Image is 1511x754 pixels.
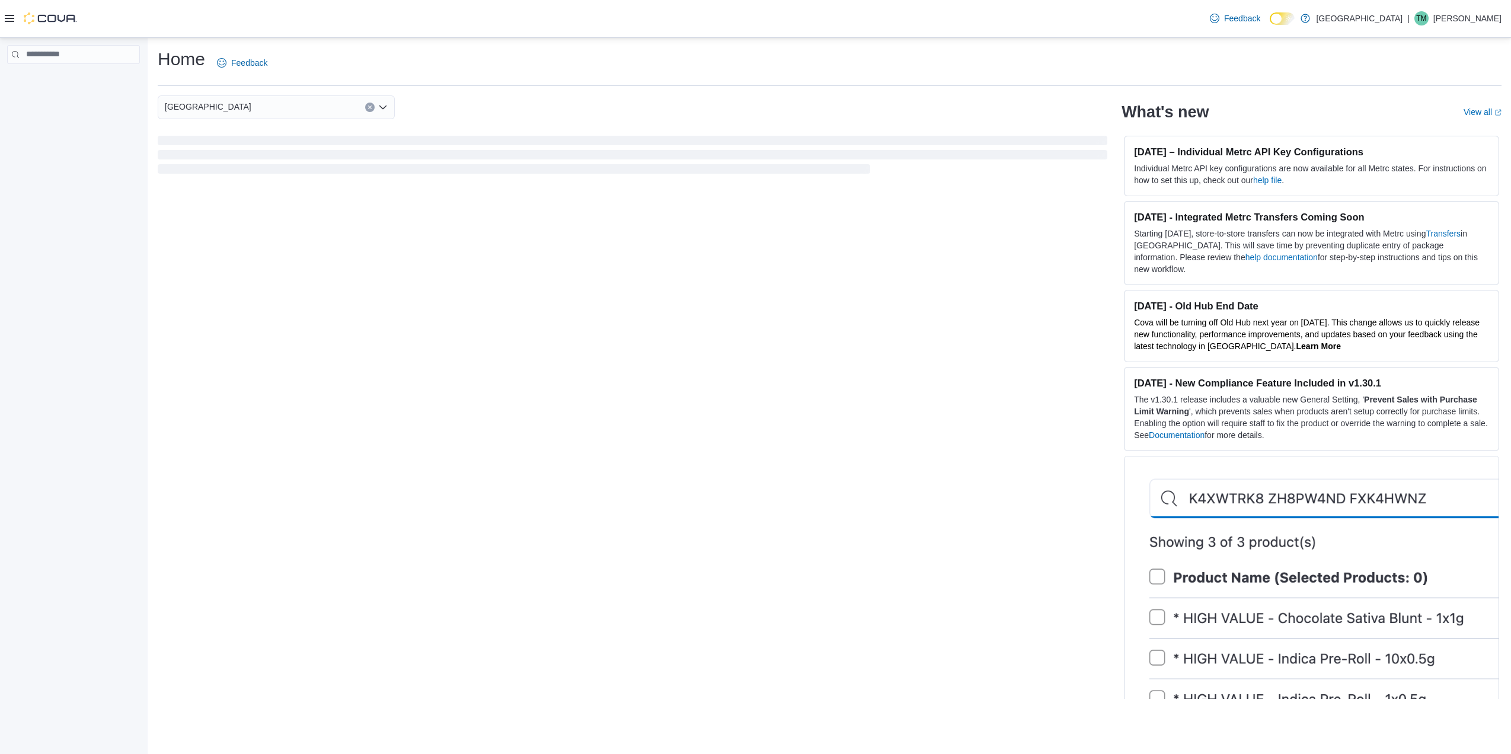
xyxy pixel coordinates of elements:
p: [PERSON_NAME] [1433,11,1502,25]
h3: [DATE] - Old Hub End Date [1134,300,1489,312]
svg: External link [1494,109,1502,116]
button: Open list of options [378,103,388,112]
img: Cova [24,12,77,24]
h3: [DATE] – Individual Metrc API Key Configurations [1134,146,1489,158]
p: Individual Metrc API key configurations are now available for all Metrc states. For instructions ... [1134,162,1489,186]
p: The v1.30.1 release includes a valuable new General Setting, ' ', which prevents sales when produ... [1134,394,1489,441]
nav: Complex example [7,66,140,95]
a: Feedback [1205,7,1265,30]
p: [GEOGRAPHIC_DATA] [1316,11,1403,25]
h2: What's new [1122,103,1209,122]
a: help file [1253,175,1282,185]
span: [GEOGRAPHIC_DATA] [165,100,251,114]
h3: [DATE] - Integrated Metrc Transfers Coming Soon [1134,211,1489,223]
strong: Prevent Sales with Purchase Limit Warning [1134,395,1477,416]
a: Learn More [1296,341,1341,351]
p: | [1407,11,1410,25]
span: Feedback [1224,12,1260,24]
a: View allExternal link [1464,107,1502,117]
input: Dark Mode [1270,12,1295,25]
a: help documentation [1245,253,1318,262]
p: Starting [DATE], store-to-store transfers can now be integrated with Metrc using in [GEOGRAPHIC_D... [1134,228,1489,275]
button: Clear input [365,103,375,112]
a: Transfers [1426,229,1461,238]
span: Feedback [231,57,267,69]
div: Tre Mace [1414,11,1429,25]
span: Cova will be turning off Old Hub next year on [DATE]. This change allows us to quickly release ne... [1134,318,1480,351]
h1: Home [158,47,205,71]
span: TM [1416,11,1426,25]
a: Feedback [212,51,272,75]
span: Loading [158,138,1107,176]
a: Documentation [1149,430,1205,440]
h3: [DATE] - New Compliance Feature Included in v1.30.1 [1134,377,1489,389]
